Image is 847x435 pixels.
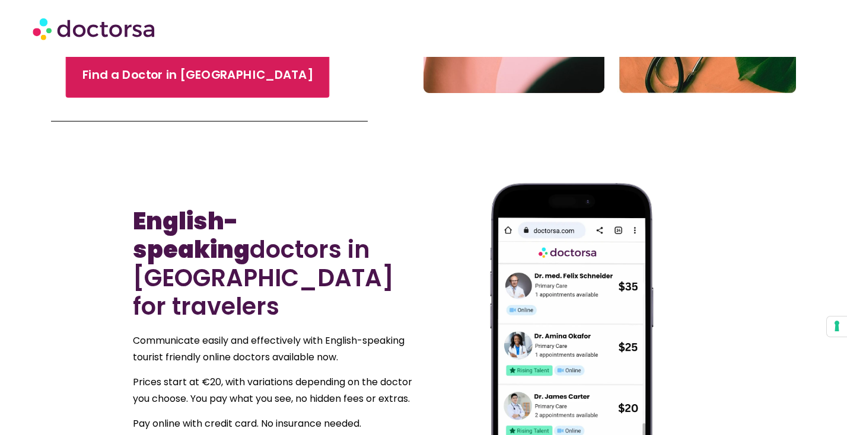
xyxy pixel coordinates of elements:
h2: doctors in [GEOGRAPHIC_DATA] for travelers [133,207,418,321]
a: Find a Doctor in [GEOGRAPHIC_DATA] [65,53,329,98]
button: Your consent preferences for tracking technologies [827,316,847,337]
span: Find a Doctor in [GEOGRAPHIC_DATA] [82,66,313,84]
p: Communicate easily and effectively with English-speaking tourist friendly online doctors availabl... [133,332,418,366]
b: English-speaking [133,204,250,266]
p: Prices start at €20, with variations depending on the doctor you choose. You pay what you see, no... [133,374,418,407]
p: Pay online with credit card. No insurance needed. [133,415,418,432]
